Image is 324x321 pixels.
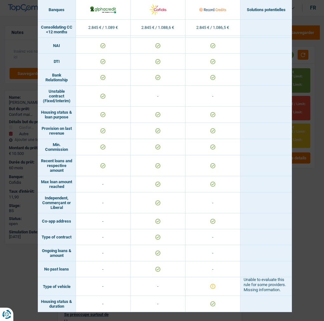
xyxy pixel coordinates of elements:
td: Housing status & duration [38,296,76,312]
td: 2.845 € / 1.089 € [76,20,131,36]
td: Type of vehicle [38,277,76,296]
td: Unstable contract (Fixed/Interim) [38,86,76,107]
td: - [76,229,131,245]
td: Unable to evaluate this rule for some providers. Missing information. [240,277,292,296]
td: - [131,86,186,107]
td: - [186,192,240,213]
td: Provision on last revenue [38,123,76,139]
td: Co-app address [38,213,76,229]
td: Consolidating CC <12 months [38,22,76,38]
td: - [76,277,131,296]
td: Type of contract [38,229,76,245]
td: No past loans [38,261,76,277]
td: - [186,245,240,261]
td: - [131,277,186,296]
img: AlphaCredit [90,5,117,14]
td: Recent loans and respective amount [38,155,76,176]
td: - [76,176,131,192]
td: - [76,245,131,261]
img: Cofidis [144,3,171,17]
td: Min. Commission [38,139,76,155]
td: 2.845 € / 1.088,6 € [131,20,186,36]
td: Ongoing loans & amount [38,245,76,261]
td: Max loan amount reached [38,176,76,192]
td: DTI [38,54,76,70]
td: - [186,229,240,245]
td: - [76,261,131,277]
img: Record Credits [199,3,226,17]
td: - [76,192,131,213]
td: NAI [38,38,76,54]
td: Housing status & loan purpose [38,107,76,123]
td: - [186,86,240,107]
td: - [186,261,240,277]
td: - [76,213,131,229]
td: Bank Relationship [38,70,76,86]
td: - [76,296,131,312]
td: Independent, Commerçant or Liberal [38,192,76,213]
td: 2.845 € / 1.086,5 € [186,20,240,36]
td: - [131,296,186,312]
